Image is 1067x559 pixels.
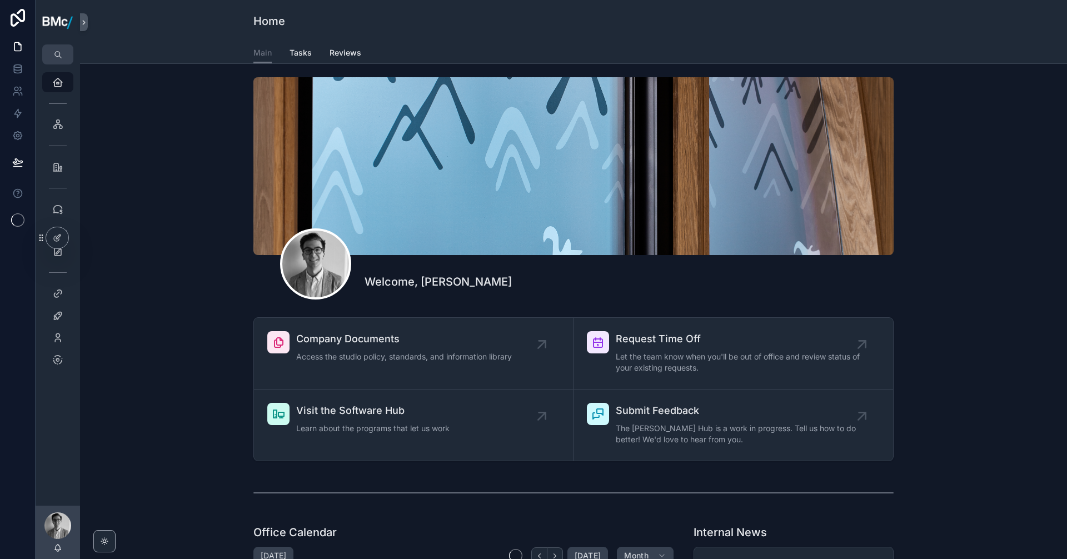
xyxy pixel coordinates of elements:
span: Visit the Software Hub [296,403,450,418]
a: Reviews [330,43,361,65]
h1: Office Calendar [253,525,337,540]
span: Reviews [330,47,361,58]
span: Let the team know when you'll be out of office and review status of your existing requests. [616,351,862,373]
a: Company DocumentsAccess the studio policy, standards, and information library [254,318,574,390]
span: Learn about the programs that let us work [296,423,450,434]
span: The [PERSON_NAME] Hub is a work in progress. Tell us how to do better! We'd love to hear from you. [616,423,862,445]
h1: Internal News [694,525,767,540]
a: Tasks [290,43,312,65]
span: Main [253,47,272,58]
a: Submit FeedbackThe [PERSON_NAME] Hub is a work in progress. Tell us how to do better! We'd love t... [574,390,893,461]
img: App logo [42,14,73,31]
a: Visit the Software HubLearn about the programs that let us work [254,390,574,461]
span: Access the studio policy, standards, and information library [296,351,512,362]
a: Request Time OffLet the team know when you'll be out of office and review status of your existing... [574,318,893,390]
span: Company Documents [296,331,512,347]
span: Submit Feedback [616,403,862,418]
h1: Welcome, [PERSON_NAME] [365,274,512,290]
span: Request Time Off [616,331,862,347]
h1: Home [253,13,285,29]
div: scrollable content [36,64,80,385]
span: Tasks [290,47,312,58]
a: Main [253,43,272,64]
